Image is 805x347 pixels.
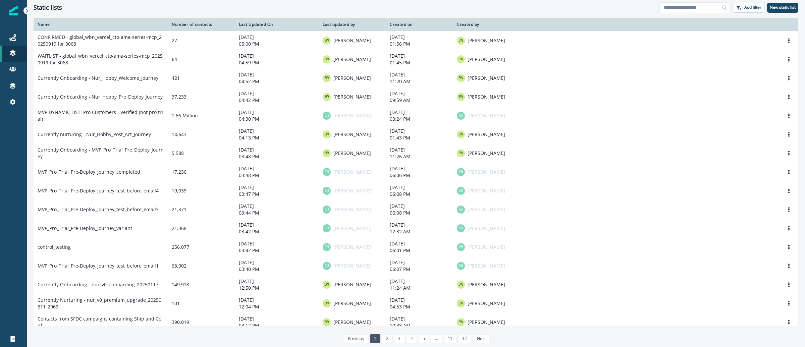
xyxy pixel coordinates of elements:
[34,88,798,106] a: Currently Onboarding - Nur_Hobby_Pre_Deploy_Journey37,233[DATE]04:42 PMEthan White[PERSON_NAME][D...
[767,3,798,13] button: New static list
[34,125,798,144] a: Currently nurturing - Nur_Hobby_Post_Act_Journey14,643[DATE]04:13 PMEthan White[PERSON_NAME][DATE...
[468,319,505,326] p: [PERSON_NAME]
[325,170,329,174] div: Chelsea Halliday
[333,187,371,194] p: [PERSON_NAME]
[239,172,315,179] p: 03:48 PM
[390,222,449,228] p: [DATE]
[239,97,315,104] p: 04:42 PM
[324,133,329,136] div: Ethan White
[333,112,371,119] p: [PERSON_NAME]
[459,170,463,174] div: Chelsea Halliday
[419,334,429,343] a: Page 5
[390,109,449,116] p: [DATE]
[784,317,794,327] button: Options
[468,281,505,288] p: [PERSON_NAME]
[239,278,315,285] p: [DATE]
[324,302,329,305] div: Ethan White
[390,278,449,285] p: [DATE]
[459,95,463,99] div: Ethan White
[333,244,371,250] p: [PERSON_NAME]
[172,319,189,325] span: 390,019
[473,334,490,343] a: Next page
[733,3,764,13] button: Add filter
[34,313,168,332] td: Contacts from SFDC campaigns containing Ship and Conf
[324,152,329,155] div: Ethan White
[34,256,798,275] a: MVP_Pro_Trial_Pre-Deploy_Journey_test_before_email163,902[DATE]03:40 PMChelsea Halliday[PERSON_NA...
[34,275,168,294] td: Currently Onboarding - nur_v0_onboarding_20250117
[444,334,457,343] a: Page 11
[239,259,315,266] p: [DATE]
[172,225,186,231] span: 21,368
[34,163,798,181] a: MVP_Pro_Trial_Pre-Deploy_Journey_completed17,236[DATE]03:48 PMChelsea Halliday[PERSON_NAME][DATE]...
[784,111,794,121] button: Options
[459,189,463,192] div: Chelsea Halliday
[784,280,794,290] button: Options
[325,208,329,211] div: Chelsea Halliday
[34,256,168,275] td: MVP_Pro_Trial_Pre-Deploy_Journey_test_before_email1
[34,50,168,69] td: WAITLIST - global_wbn_vercel_cto-ama-series-mcp_20250919 for 3068
[34,219,168,238] td: MVP_Pro_Trial_Pre-Deploy_Journey_variant
[333,281,371,288] p: [PERSON_NAME]
[390,191,449,197] p: 06:08 PM
[239,34,315,41] p: [DATE]
[34,31,168,50] td: CONFIRMED - global_wbn_vercel_cto-ama-series-mcp_20250919 for 3068
[239,247,315,254] p: 03:42 PM
[172,94,186,100] span: 37,233
[239,191,315,197] p: 03:47 PM
[239,322,315,329] p: 03:12 PM
[784,186,794,196] button: Options
[390,203,449,210] p: [DATE]
[325,114,329,117] div: Chelsea Halliday
[172,281,189,288] span: 149,918
[34,50,798,69] a: WAITLIST - global_wbn_vercel_cto-ama-series-mcp_20250919 for 306864[DATE]04:59 PMEthan White[PERS...
[333,150,371,157] p: [PERSON_NAME]
[459,39,463,42] div: Ethan White
[324,283,329,286] div: Ethan White
[784,54,794,64] button: Options
[784,205,794,215] button: Options
[407,334,417,343] a: Page 4
[333,131,371,138] p: [PERSON_NAME]
[333,37,371,44] p: [PERSON_NAME]
[333,206,371,213] p: [PERSON_NAME]
[390,128,449,134] p: [DATE]
[390,322,449,329] p: 10:38 AM
[34,181,798,200] a: MVP_Pro_Trial_Pre-Deploy_Journey_test_before_email419,039[DATE]03:47 PMChelsea Halliday[PERSON_NA...
[38,22,164,27] div: Name
[239,184,315,191] p: [DATE]
[784,261,794,271] button: Options
[459,133,463,136] div: Ethan White
[390,259,449,266] p: [DATE]
[390,228,449,235] p: 12:32 AM
[333,56,371,63] p: [PERSON_NAME]
[468,37,505,44] p: [PERSON_NAME]
[390,297,449,303] p: [DATE]
[324,58,329,61] div: Ethan White
[390,247,449,254] p: 06:01 PM
[34,31,798,50] a: CONFIRMED - global_wbn_vercel_cto-ama-series-mcp_20250919 for 306827[DATE]05:00 PMEthan White[PER...
[239,41,315,47] p: 05:00 PM
[390,210,449,216] p: 06:08 PM
[468,263,505,269] p: [PERSON_NAME]
[239,165,315,172] p: [DATE]
[784,92,794,102] button: Options
[34,219,798,238] a: MVP_Pro_Trial_Pre-Deploy_Journey_variant21,368[DATE]03:42 PMChelsea Halliday[PERSON_NAME][DATE]12...
[333,169,371,175] p: [PERSON_NAME]
[784,129,794,139] button: Options
[390,165,449,172] p: [DATE]
[172,37,177,44] span: 27
[784,36,794,46] button: Options
[468,300,505,307] p: [PERSON_NAME]
[459,114,463,117] div: Chelsea Halliday
[34,69,798,88] a: Currently Onboarding - Nur_Hobby_Welcome_Journey421[DATE]04:52 PMEthan White[PERSON_NAME][DATE]11...
[468,112,505,119] p: [PERSON_NAME]
[459,227,463,230] div: Chelsea Halliday
[390,153,449,160] p: 11:26 AM
[784,242,794,252] button: Options
[34,106,168,125] td: MVP DYNAMIC LIST: Pro Customers - Verified (not pro trial)
[468,225,505,232] p: [PERSON_NAME]
[34,106,798,125] a: MVP DYNAMIC LIST: Pro Customers - Verified (not pro trial)1.66 Million[DATE]04:30 PMChelsea Halli...
[459,76,463,80] div: Ethan White
[325,227,329,230] div: Chelsea Halliday
[333,300,371,307] p: [PERSON_NAME]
